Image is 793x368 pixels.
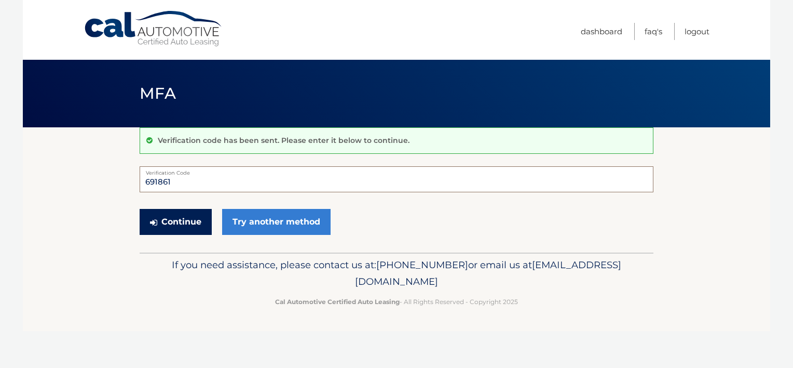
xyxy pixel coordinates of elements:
input: Verification Code [140,166,653,192]
button: Continue [140,209,212,235]
p: Verification code has been sent. Please enter it below to continue. [158,136,409,145]
a: FAQ's [645,23,662,40]
label: Verification Code [140,166,653,175]
span: MFA [140,84,176,103]
a: Try another method [222,209,331,235]
strong: Cal Automotive Certified Auto Leasing [275,298,400,306]
p: - All Rights Reserved - Copyright 2025 [146,296,647,307]
span: [PHONE_NUMBER] [376,259,468,271]
a: Cal Automotive [84,10,224,47]
span: [EMAIL_ADDRESS][DOMAIN_NAME] [355,259,621,287]
a: Dashboard [581,23,622,40]
a: Logout [685,23,709,40]
p: If you need assistance, please contact us at: or email us at [146,257,647,290]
